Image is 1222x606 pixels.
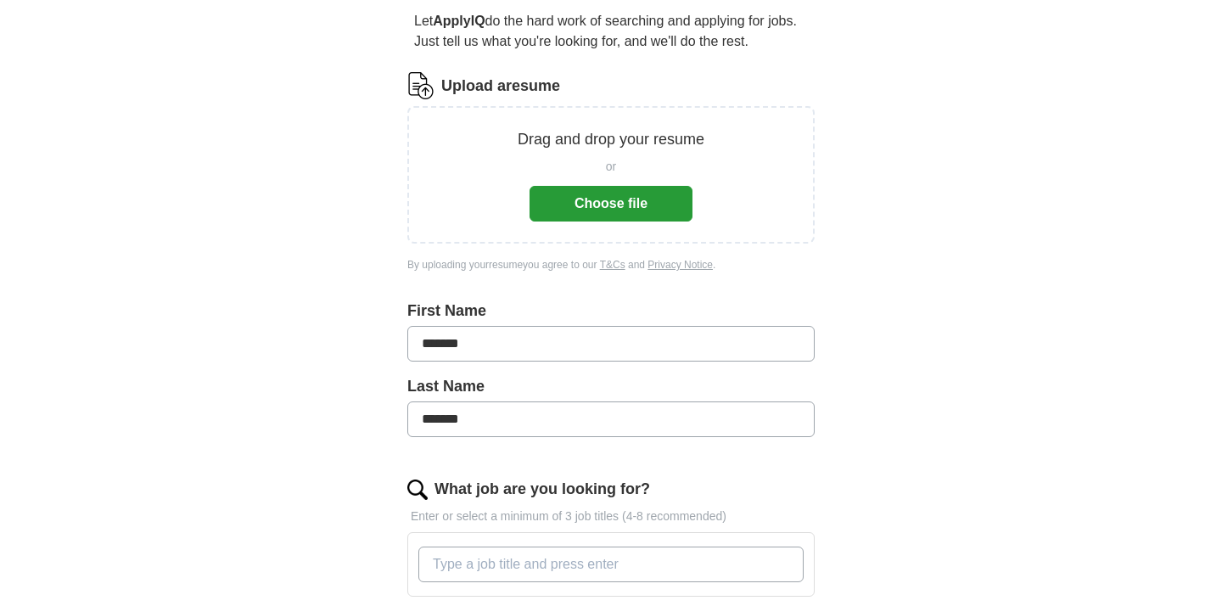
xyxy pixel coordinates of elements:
button: Choose file [530,186,692,222]
label: First Name [407,300,815,323]
a: Privacy Notice [647,259,713,271]
a: T&Cs [600,259,625,271]
input: Type a job title and press enter [418,547,804,582]
img: search.png [407,480,428,500]
p: Enter or select a minimum of 3 job titles (4-8 recommended) [407,508,815,525]
p: Let do the hard work of searching and applying for jobs. Just tell us what you're looking for, an... [407,4,815,59]
label: What job are you looking for? [434,478,650,501]
label: Last Name [407,375,815,398]
span: or [606,158,616,176]
div: By uploading your resume you agree to our and . [407,257,815,272]
p: Drag and drop your resume [518,128,704,151]
strong: ApplyIQ [433,14,485,28]
label: Upload a resume [441,75,560,98]
img: CV Icon [407,72,434,99]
